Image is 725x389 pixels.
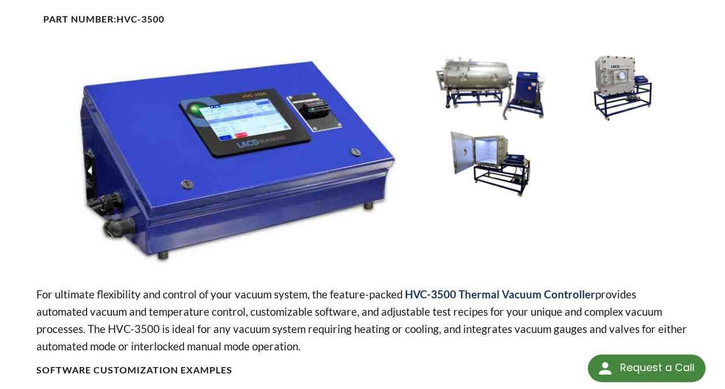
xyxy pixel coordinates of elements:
[36,364,689,376] h4: SOFTWARE CUSTOMIZATION EXAMPLES
[36,286,689,355] p: For ultimate flexibility and control of your vacuum system, the feature-packed provides automated...
[43,13,682,25] h4: Part Number:
[405,287,595,301] strong: HVC-3500 Thermal Vacuum Controller
[117,13,164,24] b: HVC-3500
[596,359,614,377] img: round button
[619,354,694,381] div: Request a Call
[558,53,683,122] img: HVC-3500 in Cube Chamber System, angled view
[428,53,553,122] img: HVC-3500 Thermal Vacuum Controller in System, front view
[588,354,705,382] div: Request a Call
[428,129,553,199] img: HVC-3500 in Cube Chamber System, open door
[36,53,419,267] img: HVC-3500 Thermal Vacuum Controller, angled view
